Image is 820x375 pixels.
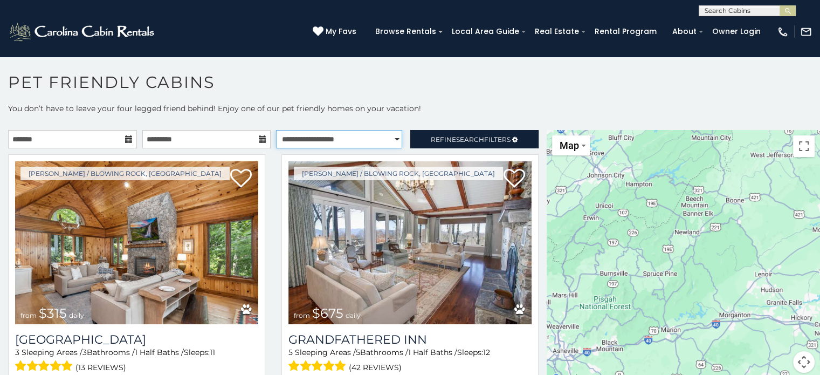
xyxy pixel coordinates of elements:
[288,161,532,324] img: Grandfathered Inn
[75,360,126,374] span: (13 reviews)
[346,311,361,319] span: daily
[483,347,490,357] span: 12
[313,26,359,38] a: My Favs
[312,305,343,321] span: $675
[210,347,215,357] span: 11
[20,167,230,180] a: [PERSON_NAME] / Blowing Rock, [GEOGRAPHIC_DATA]
[15,347,258,374] div: Sleeping Areas / Bathrooms / Sleeps:
[326,26,356,37] span: My Favs
[135,347,184,357] span: 1 Half Baths /
[431,135,511,144] span: Refine Filters
[288,161,532,324] a: Grandfathered Inn from $675 daily
[408,347,457,357] span: 1 Half Baths /
[349,360,402,374] span: (42 reviews)
[552,135,590,155] button: Change map style
[288,347,532,374] div: Sleeping Areas / Bathrooms / Sleeps:
[82,347,87,357] span: 3
[15,332,258,347] h3: Chimney Island
[446,23,525,40] a: Local Area Guide
[793,135,815,157] button: Toggle fullscreen view
[15,347,19,357] span: 3
[15,161,258,324] a: Chimney Island from $315 daily
[370,23,442,40] a: Browse Rentals
[667,23,702,40] a: About
[230,168,252,190] a: Add to favorites
[288,332,532,347] a: Grandfathered Inn
[410,130,539,148] a: RefineSearchFilters
[356,347,360,357] span: 5
[20,311,37,319] span: from
[294,167,503,180] a: [PERSON_NAME] / Blowing Rock, [GEOGRAPHIC_DATA]
[15,161,258,324] img: Chimney Island
[15,332,258,347] a: [GEOGRAPHIC_DATA]
[589,23,662,40] a: Rental Program
[529,23,584,40] a: Real Estate
[456,135,484,144] span: Search
[504,168,525,190] a: Add to favorites
[800,26,812,38] img: mail-regular-white.png
[8,21,157,43] img: White-1-2.png
[288,347,293,357] span: 5
[39,305,67,321] span: $315
[294,311,310,319] span: from
[793,351,815,373] button: Map camera controls
[69,311,84,319] span: daily
[707,23,766,40] a: Owner Login
[777,26,789,38] img: phone-regular-white.png
[560,140,579,151] span: Map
